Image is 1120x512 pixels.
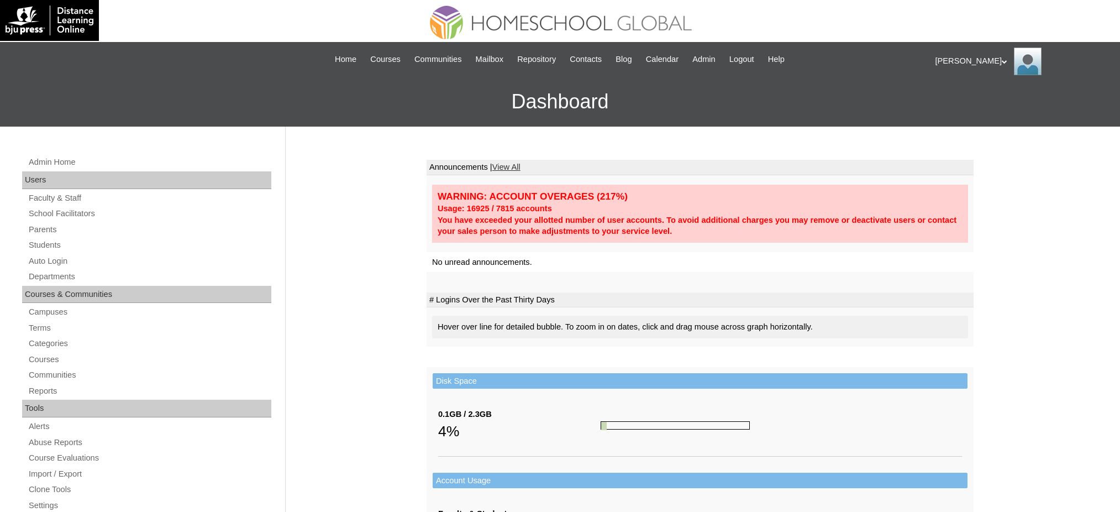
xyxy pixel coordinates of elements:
td: Announcements | [427,160,974,175]
a: View All [492,163,520,171]
a: Repository [512,53,561,66]
span: Communities [414,53,462,66]
div: 0.1GB / 2.3GB [438,409,601,420]
td: Account Usage [433,473,967,489]
div: 4% [438,420,601,442]
div: WARNING: ACCOUNT OVERAGES (217%) [438,190,963,203]
a: Categories [28,337,271,351]
a: Reports [28,384,271,398]
a: Mailbox [470,53,509,66]
img: Ariane Ebuen [1014,48,1042,75]
a: Departments [28,270,271,284]
a: Auto Login [28,254,271,268]
a: Course Evaluations [28,451,271,465]
a: School Facilitators [28,207,271,221]
a: Blog [610,53,637,66]
a: Faculty & Staff [28,191,271,205]
span: Home [335,53,356,66]
td: No unread announcements. [427,252,974,273]
strong: Usage: 16925 / 7815 accounts [438,204,552,213]
span: Contacts [570,53,602,66]
a: Courses [365,53,406,66]
div: Users [22,171,271,189]
div: Hover over line for detailed bubble. To zoom in on dates, click and drag mouse across graph horiz... [432,316,968,338]
span: Blog [616,53,632,66]
a: Logout [724,53,760,66]
span: Admin [692,53,716,66]
span: Mailbox [476,53,504,66]
td: Disk Space [433,373,967,389]
span: Repository [517,53,556,66]
span: Logout [729,53,754,66]
a: Courses [28,353,271,367]
a: Communities [28,368,271,382]
a: Contacts [564,53,607,66]
a: Campuses [28,305,271,319]
a: Admin Home [28,155,271,169]
a: Help [763,53,790,66]
a: Parents [28,223,271,237]
a: Home [329,53,362,66]
div: Courses & Communities [22,286,271,304]
div: Tools [22,400,271,417]
a: Calendar [640,53,684,66]
a: Admin [687,53,721,66]
a: Communities [409,53,467,66]
a: Students [28,238,271,252]
span: Calendar [646,53,679,66]
td: # Logins Over the Past Thirty Days [427,292,974,308]
span: Help [768,53,785,66]
h3: Dashboard [6,77,1114,127]
div: You have exceeded your allotted number of user accounts. To avoid additional charges you may remo... [438,215,963,237]
a: Terms [28,321,271,335]
img: logo-white.png [6,6,93,35]
a: Alerts [28,420,271,433]
a: Abuse Reports [28,436,271,450]
a: Import / Export [28,467,271,481]
span: Courses [370,53,401,66]
a: Clone Tools [28,483,271,497]
div: [PERSON_NAME] [935,48,1110,75]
